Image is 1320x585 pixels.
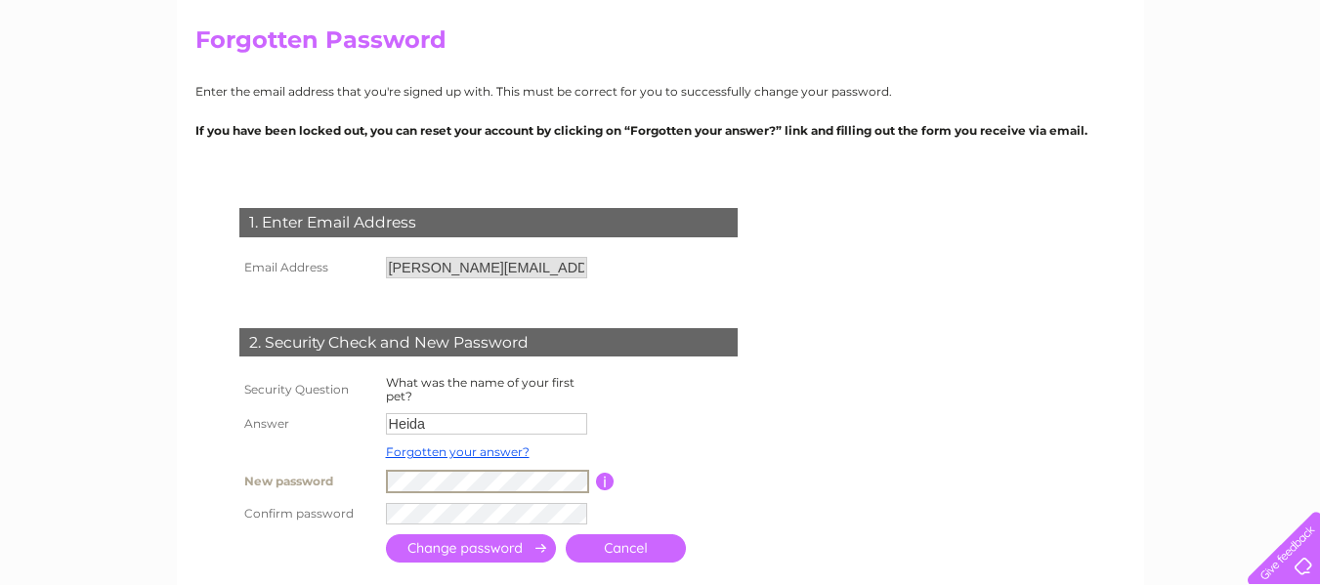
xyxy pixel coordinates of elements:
[195,26,1126,63] h2: Forgotten Password
[566,534,686,563] a: Cancel
[195,121,1126,140] p: If you have been locked out, you can reset your account by clicking on “Forgotten your answer?” l...
[1260,83,1308,98] a: Contact
[234,371,381,408] th: Security Question
[234,252,381,283] th: Email Address
[1046,83,1084,98] a: Water
[199,11,1123,95] div: Clear Business is a trading name of Verastar Limited (registered in [GEOGRAPHIC_DATA] No. 3667643...
[234,498,381,529] th: Confirm password
[1095,83,1138,98] a: Energy
[239,208,738,237] div: 1. Enter Email Address
[386,375,575,403] label: What was the name of your first pet?
[46,51,146,110] img: logo.png
[195,82,1126,101] p: Enter the email address that you're signed up with. This must be correct for you to successfully ...
[234,465,381,498] th: New password
[596,473,615,490] input: Information
[1150,83,1209,98] a: Telecoms
[1220,83,1249,98] a: Blog
[239,328,738,357] div: 2. Security Check and New Password
[952,10,1086,34] a: 0333 014 3131
[386,534,556,563] input: Submit
[386,444,530,459] a: Forgotten your answer?
[234,408,381,439] th: Answer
